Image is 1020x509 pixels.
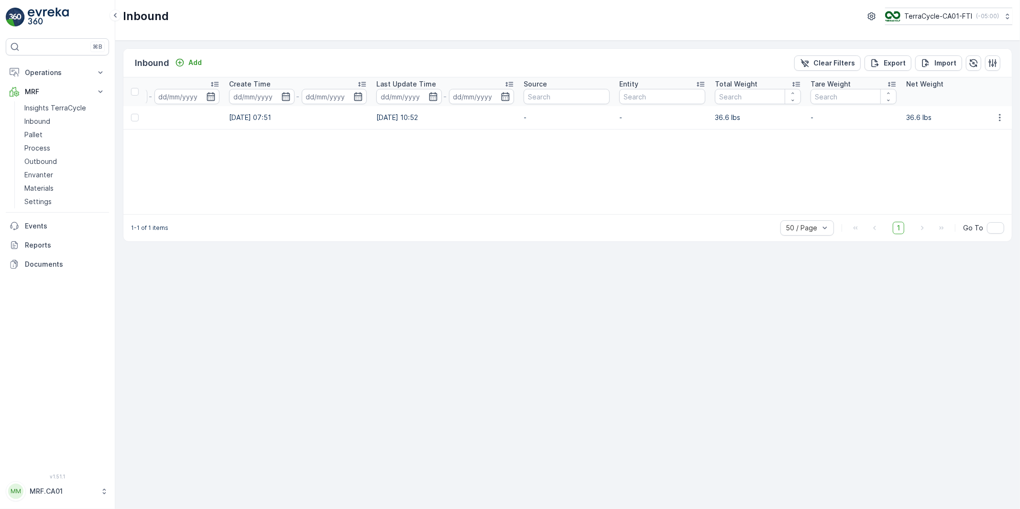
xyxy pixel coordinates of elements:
p: ( -05:00 ) [976,12,999,20]
p: Inbound [135,56,169,70]
p: MRF.CA01 [30,487,96,496]
a: Process [21,141,109,155]
a: Settings [21,195,109,208]
a: Materials [21,182,109,195]
input: Search [811,89,897,104]
div: Toggle Row Selected [131,114,139,121]
p: Inbound [24,117,50,126]
a: Inbound [21,115,109,128]
p: ⌘B [93,43,102,51]
p: Materials [24,184,54,193]
p: Add [188,58,202,67]
p: - [524,113,610,122]
p: 36.6 lbs [715,113,801,122]
input: dd/mm/yyyy [376,89,442,104]
button: MMMRF.CA01 [6,481,109,501]
p: Export [884,58,906,68]
input: Search [715,89,801,104]
p: MRF [25,87,90,97]
a: Pallet [21,128,109,141]
p: Events [25,221,105,231]
p: TerraCycle-CA01-FTI [904,11,972,21]
td: [DATE] [77,106,224,129]
input: Search [524,89,610,104]
p: - [296,91,300,102]
td: [DATE] 10:52 [372,106,519,129]
p: - [811,113,897,122]
p: Total Weight [715,79,757,89]
p: 1-1 of 1 items [131,224,168,232]
p: - [619,113,705,122]
img: logo [6,8,25,27]
p: Process [24,143,50,153]
p: Operations [25,68,90,77]
p: - [149,91,153,102]
a: Insights TerraCycle [21,101,109,115]
p: Pallet [24,130,43,140]
span: 1 [893,222,904,234]
p: Inbound [123,9,169,24]
span: Go To [963,223,983,233]
p: Reports [25,240,105,250]
input: dd/mm/yyyy [154,89,220,104]
input: dd/mm/yyyy [449,89,515,104]
input: Search [619,89,705,104]
p: 36.6 lbs [906,113,992,122]
span: v 1.51.1 [6,474,109,479]
p: Net Weight [906,79,943,89]
p: Create Time [229,79,271,89]
img: TC_BVHiTW6.png [885,11,900,22]
p: Envanter [24,170,53,180]
p: Clear Filters [813,58,855,68]
button: Operations [6,63,109,82]
div: MM [8,484,23,499]
p: Last Update Time [376,79,436,89]
a: Outbound [21,155,109,168]
input: dd/mm/yyyy [302,89,367,104]
button: Import [915,55,962,71]
p: Settings [24,197,52,206]
p: Import [934,58,956,68]
p: Entity [619,79,638,89]
a: Reports [6,236,109,255]
button: Export [865,55,911,71]
p: Outbound [24,157,57,166]
a: Documents [6,255,109,274]
button: Add [171,57,206,68]
a: Events [6,217,109,236]
p: - [444,91,447,102]
img: logo_light-DOdMpM7g.png [28,8,69,27]
a: Envanter [21,168,109,182]
button: Clear Filters [794,55,861,71]
input: dd/mm/yyyy [229,89,295,104]
button: TerraCycle-CA01-FTI(-05:00) [885,8,1012,25]
td: [DATE] 07:51 [224,106,372,129]
p: Documents [25,260,105,269]
p: Insights TerraCycle [24,103,86,113]
button: MRF [6,82,109,101]
p: Source [524,79,547,89]
p: Tare Weight [811,79,851,89]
